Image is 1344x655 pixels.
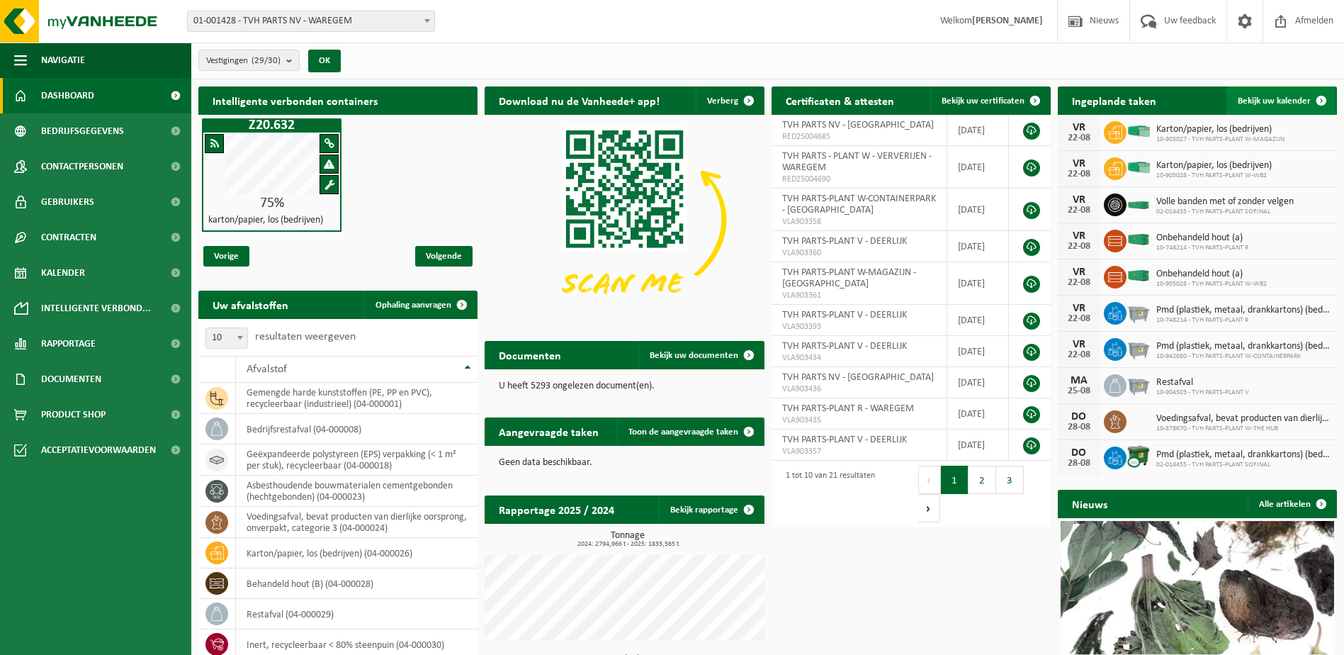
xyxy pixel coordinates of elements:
[1156,172,1272,180] span: 10-905028 - TVH PARTS-PLANT W-WB2
[187,11,435,32] span: 01-001428 - TVH PARTS NV - WAREGEM
[41,397,106,432] span: Product Shop
[1065,386,1093,396] div: 25-08
[782,267,916,289] span: TVH PARTS-PLANT W-MAGAZIJN - [GEOGRAPHIC_DATA]
[41,220,96,255] span: Contracten
[1156,377,1249,388] span: Restafval
[1065,133,1093,143] div: 22-08
[208,215,323,225] h4: karton/papier, los (bedrijven)
[41,432,156,468] span: Acceptatievoorwaarden
[1156,196,1294,208] span: Volle banden met of zonder velgen
[782,151,932,173] span: TVH PARTS - PLANT W - VERVERIJEN - WAREGEM
[930,86,1049,115] a: Bekijk uw certificaten
[1065,459,1093,469] div: 28-08
[942,96,1024,106] span: Bekijk uw certificaten
[1065,169,1093,179] div: 22-08
[1226,86,1335,115] a: Bekijk uw kalender
[499,381,750,391] p: U heeft 5293 ongelezen document(en).
[782,446,936,457] span: VLA903357
[1156,352,1330,361] span: 10-942680 - TVH PARTS-PLANT W-CONTAINERPARK
[1156,461,1330,469] span: 02-014455 - TVH PARTS-PLANT SOFINAL
[198,86,478,114] h2: Intelligente verbonden containers
[236,599,478,629] td: restafval (04-000029)
[1065,422,1093,432] div: 28-08
[782,372,934,383] span: TVH PARTS NV - [GEOGRAPHIC_DATA]
[41,255,85,291] span: Kalender
[1156,425,1330,433] span: 10-878670 - TVH PARTS-PLANT W-THE HUB
[41,291,151,326] span: Intelligente verbond...
[1065,230,1093,242] div: VR
[1248,490,1335,518] a: Alle artikelen
[236,414,478,444] td: bedrijfsrestafval (04-000008)
[782,435,907,445] span: TVH PARTS-PLANT V - DEERLIJK
[947,115,1009,146] td: [DATE]
[1156,388,1249,397] span: 10-904503 - TVH PARTS-PLANT V
[41,326,96,362] span: Rapportage
[947,231,1009,262] td: [DATE]
[1126,300,1151,324] img: WB-2500-GAL-GY-01
[782,352,936,364] span: VLA903434
[782,236,907,247] span: TVH PARTS-PLANT V - DEERLIJK
[485,86,674,114] h2: Download nu de Vanheede+ app!
[206,328,247,348] span: 10
[969,466,996,494] button: 2
[188,11,434,31] span: 01-001428 - TVH PARTS NV - WAREGEM
[1126,269,1151,282] img: HK-XC-40-GN-00
[617,418,763,446] a: Toon de aangevraagde taken
[236,538,478,569] td: karton/papier, los (bedrijven) (04-000026)
[1156,233,1248,244] span: Onbehandeld hout (a)
[198,50,300,71] button: Vestigingen(29/30)
[1126,336,1151,360] img: WB-2500-GAL-GY-01
[1065,122,1093,133] div: VR
[485,341,575,369] h2: Documenten
[255,331,356,342] label: resultaten weergeven
[782,341,907,352] span: TVH PARTS-PLANT V - DEERLIJK
[772,86,908,114] h2: Certificaten & attesten
[941,466,969,494] button: 1
[782,174,936,185] span: RED25004690
[696,86,763,115] button: Verberg
[1126,125,1151,138] img: HK-XP-30-GN-00
[1065,375,1093,386] div: MA
[782,216,936,228] span: VLA903358
[415,246,473,267] span: Volgende
[1156,341,1330,352] span: Pmd (plastiek, metaal, drankkartons) (bedrijven)
[1156,135,1284,144] span: 10-905027 - TVH PARTS-PLANT W-MAGAZIJN
[972,16,1043,26] strong: [PERSON_NAME]
[485,115,764,325] img: Download de VHEPlus App
[1065,158,1093,169] div: VR
[1065,314,1093,324] div: 22-08
[1058,490,1122,517] h2: Nieuws
[485,418,613,445] h2: Aangevraagde taken
[205,118,338,133] h1: Z20.632
[41,149,123,184] span: Contactpersonen
[707,96,738,106] span: Verberg
[782,310,907,320] span: TVH PARTS-PLANT V - DEERLIJK
[782,247,936,259] span: VLA903360
[41,362,101,397] span: Documenten
[1065,278,1093,288] div: 22-08
[779,464,875,524] div: 1 tot 10 van 21 resultaten
[308,50,341,72] button: OK
[918,466,941,494] button: Previous
[492,531,764,548] h3: Tonnage
[947,189,1009,231] td: [DATE]
[205,327,248,349] span: 10
[1065,206,1093,215] div: 22-08
[947,146,1009,189] td: [DATE]
[236,383,478,414] td: gemengde harde kunststoffen (PE, PP en PVC), recycleerbaar (industrieel) (04-000001)
[1156,244,1248,252] span: 10-748214 - TVH PARTS-PLANT R
[782,415,936,426] span: VLA903435
[782,120,934,130] span: TVH PARTS NV - [GEOGRAPHIC_DATA]
[1065,267,1093,278] div: VR
[1156,160,1272,172] span: Karton/papier, los (bedrijven)
[1156,208,1294,216] span: 02-014455 - TVH PARTS-PLANT SOFINAL
[1156,449,1330,461] span: Pmd (plastiek, metaal, drankkartons) (bedrijven)
[782,403,914,414] span: TVH PARTS-PLANT R - WAREGEM
[236,569,478,599] td: behandeld hout (B) (04-000028)
[1065,411,1093,422] div: DO
[203,246,249,267] span: Vorige
[1065,194,1093,206] div: VR
[375,301,451,310] span: Ophaling aanvragen
[947,336,1009,367] td: [DATE]
[364,291,476,319] a: Ophaling aanvragen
